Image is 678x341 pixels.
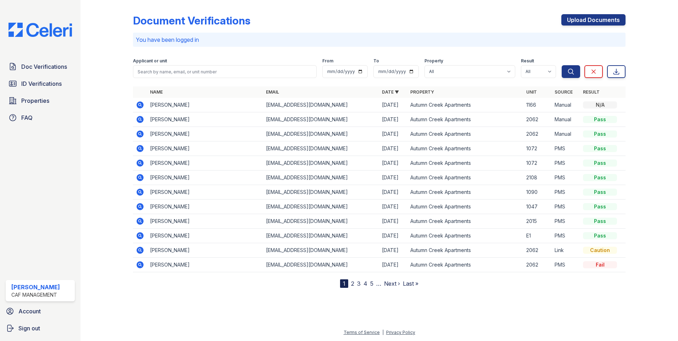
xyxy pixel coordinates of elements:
[6,94,75,108] a: Properties
[583,101,617,108] div: N/A
[407,185,523,200] td: Autumn Creek Apartments
[523,127,552,141] td: 2062
[407,229,523,243] td: Autumn Creek Apartments
[561,14,626,26] a: Upload Documents
[263,112,379,127] td: [EMAIL_ADDRESS][DOMAIN_NAME]
[555,89,573,95] a: Source
[3,23,78,37] img: CE_Logo_Blue-a8612792a0a2168367f1c8372b55b34899dd931a85d93a1a3d3e32e68fde9ad4.png
[379,127,407,141] td: [DATE]
[407,214,523,229] td: Autumn Creek Apartments
[583,261,617,268] div: Fail
[21,96,49,105] span: Properties
[523,258,552,272] td: 2062
[351,280,354,287] a: 2
[147,156,263,170] td: [PERSON_NAME]
[379,170,407,185] td: [DATE]
[133,14,250,27] div: Document Verifications
[552,200,580,214] td: PMS
[552,214,580,229] td: PMS
[263,127,379,141] td: [EMAIL_ADDRESS][DOMAIN_NAME]
[583,203,617,210] div: Pass
[263,170,379,185] td: [EMAIL_ADDRESS][DOMAIN_NAME]
[403,280,418,287] a: Last »
[379,112,407,127] td: [DATE]
[552,156,580,170] td: PMS
[11,283,60,291] div: [PERSON_NAME]
[552,229,580,243] td: PMS
[147,229,263,243] td: [PERSON_NAME]
[407,98,523,112] td: Autumn Creek Apartments
[150,89,163,95] a: Name
[407,112,523,127] td: Autumn Creek Apartments
[552,170,580,185] td: PMS
[340,279,348,288] div: 1
[583,145,617,152] div: Pass
[379,156,407,170] td: [DATE]
[583,247,617,254] div: Caution
[379,141,407,156] td: [DATE]
[379,258,407,272] td: [DATE]
[523,170,552,185] td: 2108
[521,58,534,64] label: Result
[552,258,580,272] td: PMS
[147,141,263,156] td: [PERSON_NAME]
[147,243,263,258] td: [PERSON_NAME]
[133,58,167,64] label: Applicant or unit
[147,127,263,141] td: [PERSON_NAME]
[583,232,617,239] div: Pass
[379,214,407,229] td: [DATE]
[407,243,523,258] td: Autumn Creek Apartments
[263,156,379,170] td: [EMAIL_ADDRESS][DOMAIN_NAME]
[263,141,379,156] td: [EMAIL_ADDRESS][DOMAIN_NAME]
[583,89,600,95] a: Result
[322,58,333,64] label: From
[552,127,580,141] td: Manual
[407,127,523,141] td: Autumn Creek Apartments
[263,200,379,214] td: [EMAIL_ADDRESS][DOMAIN_NAME]
[147,258,263,272] td: [PERSON_NAME]
[407,258,523,272] td: Autumn Creek Apartments
[583,160,617,167] div: Pass
[523,229,552,243] td: E1
[379,243,407,258] td: [DATE]
[18,324,40,332] span: Sign out
[407,200,523,214] td: Autumn Creek Apartments
[18,307,41,315] span: Account
[344,330,380,335] a: Terms of Service
[379,200,407,214] td: [DATE]
[526,89,537,95] a: Unit
[136,35,623,44] p: You have been logged in
[583,189,617,196] div: Pass
[370,280,373,287] a: 5
[263,258,379,272] td: [EMAIL_ADDRESS][DOMAIN_NAME]
[263,243,379,258] td: [EMAIL_ADDRESS][DOMAIN_NAME]
[147,170,263,185] td: [PERSON_NAME]
[363,280,367,287] a: 4
[583,116,617,123] div: Pass
[147,200,263,214] td: [PERSON_NAME]
[357,280,361,287] a: 3
[263,229,379,243] td: [EMAIL_ADDRESS][DOMAIN_NAME]
[523,98,552,112] td: 1166
[523,112,552,127] td: 2062
[583,130,617,138] div: Pass
[21,113,33,122] span: FAQ
[263,185,379,200] td: [EMAIL_ADDRESS][DOMAIN_NAME]
[386,330,415,335] a: Privacy Policy
[147,185,263,200] td: [PERSON_NAME]
[523,156,552,170] td: 1072
[552,243,580,258] td: Link
[424,58,443,64] label: Property
[523,141,552,156] td: 1072
[21,62,67,71] span: Doc Verifications
[552,141,580,156] td: PMS
[552,185,580,200] td: PMS
[266,89,279,95] a: Email
[373,58,379,64] label: To
[583,174,617,181] div: Pass
[523,200,552,214] td: 1047
[263,98,379,112] td: [EMAIL_ADDRESS][DOMAIN_NAME]
[147,98,263,112] td: [PERSON_NAME]
[583,218,617,225] div: Pass
[382,330,384,335] div: |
